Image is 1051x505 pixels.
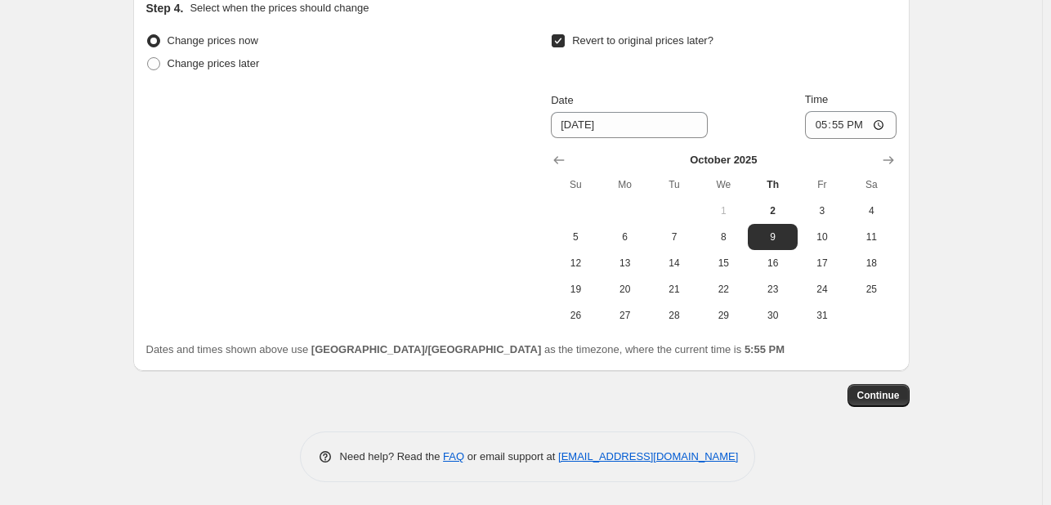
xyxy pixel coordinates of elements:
[699,302,748,328] button: Wednesday October 29 2025
[705,283,741,296] span: 22
[804,257,840,270] span: 17
[804,204,840,217] span: 3
[601,224,650,250] button: Monday October 6 2025
[745,343,785,355] b: 5:55 PM
[705,257,741,270] span: 15
[650,302,699,328] button: Tuesday October 28 2025
[601,250,650,276] button: Monday October 13 2025
[699,198,748,224] button: Wednesday October 1 2025
[847,198,896,224] button: Saturday October 4 2025
[607,283,643,296] span: 20
[804,178,840,191] span: Fr
[551,172,600,198] th: Sunday
[601,172,650,198] th: Monday
[551,224,600,250] button: Sunday October 5 2025
[754,230,790,244] span: 9
[146,343,785,355] span: Dates and times shown above use as the timezone, where the current time is
[464,450,558,463] span: or email support at
[805,111,897,139] input: 12:00
[699,172,748,198] th: Wednesday
[572,34,713,47] span: Revert to original prices later?
[557,283,593,296] span: 19
[551,94,573,106] span: Date
[748,250,797,276] button: Thursday October 16 2025
[853,230,889,244] span: 11
[754,309,790,322] span: 30
[748,172,797,198] th: Thursday
[804,309,840,322] span: 31
[548,149,570,172] button: Show previous month, September 2025
[656,283,692,296] span: 21
[805,93,828,105] span: Time
[557,178,593,191] span: Su
[168,57,260,69] span: Change prices later
[557,230,593,244] span: 5
[804,283,840,296] span: 24
[557,309,593,322] span: 26
[558,450,738,463] a: [EMAIL_ADDRESS][DOMAIN_NAME]
[748,224,797,250] button: Thursday October 9 2025
[601,302,650,328] button: Monday October 27 2025
[705,178,741,191] span: We
[607,257,643,270] span: 13
[551,302,600,328] button: Sunday October 26 2025
[551,250,600,276] button: Sunday October 12 2025
[798,302,847,328] button: Friday October 31 2025
[748,276,797,302] button: Thursday October 23 2025
[443,450,464,463] a: FAQ
[798,172,847,198] th: Friday
[848,384,910,407] button: Continue
[705,204,741,217] span: 1
[705,230,741,244] span: 8
[754,283,790,296] span: 23
[699,224,748,250] button: Wednesday October 8 2025
[748,198,797,224] button: Today Thursday October 2 2025
[877,149,900,172] button: Show next month, November 2025
[650,250,699,276] button: Tuesday October 14 2025
[754,204,790,217] span: 2
[699,250,748,276] button: Wednesday October 15 2025
[607,230,643,244] span: 6
[601,276,650,302] button: Monday October 20 2025
[557,257,593,270] span: 12
[311,343,541,355] b: [GEOGRAPHIC_DATA]/[GEOGRAPHIC_DATA]
[847,172,896,198] th: Saturday
[754,178,790,191] span: Th
[650,276,699,302] button: Tuesday October 21 2025
[656,178,692,191] span: Tu
[847,250,896,276] button: Saturday October 18 2025
[853,204,889,217] span: 4
[847,276,896,302] button: Saturday October 25 2025
[798,250,847,276] button: Friday October 17 2025
[853,283,889,296] span: 25
[804,230,840,244] span: 10
[650,172,699,198] th: Tuesday
[754,257,790,270] span: 16
[656,257,692,270] span: 14
[340,450,444,463] span: Need help? Read the
[656,230,692,244] span: 7
[656,309,692,322] span: 28
[607,309,643,322] span: 27
[607,178,643,191] span: Mo
[705,309,741,322] span: 29
[853,178,889,191] span: Sa
[551,276,600,302] button: Sunday October 19 2025
[699,276,748,302] button: Wednesday October 22 2025
[650,224,699,250] button: Tuesday October 7 2025
[798,276,847,302] button: Friday October 24 2025
[853,257,889,270] span: 18
[857,389,900,402] span: Continue
[798,198,847,224] button: Friday October 3 2025
[551,112,708,138] input: 10/2/2025
[168,34,258,47] span: Change prices now
[748,302,797,328] button: Thursday October 30 2025
[798,224,847,250] button: Friday October 10 2025
[847,224,896,250] button: Saturday October 11 2025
